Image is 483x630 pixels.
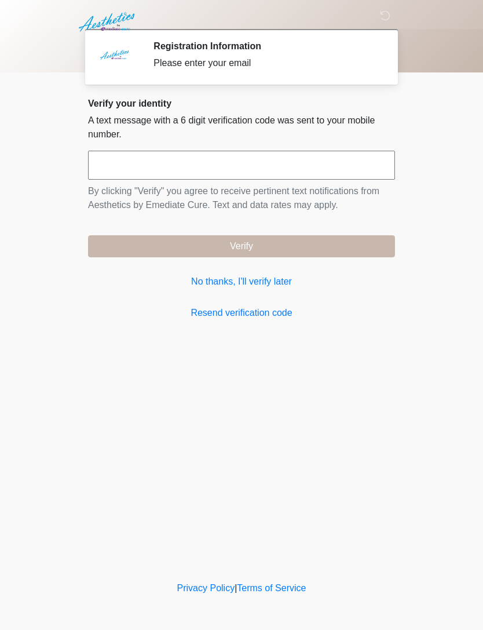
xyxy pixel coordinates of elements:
button: Verify [88,235,395,257]
p: By clicking "Verify" you agree to receive pertinent text notifications from Aesthetics by Emediat... [88,184,395,212]
h2: Registration Information [153,41,378,52]
img: Agent Avatar [97,41,131,75]
p: A text message with a 6 digit verification code was sent to your mobile number. [88,114,395,141]
div: Please enter your email [153,56,378,70]
a: Privacy Policy [177,583,235,593]
a: No thanks, I'll verify later [88,275,395,289]
a: Resend verification code [88,306,395,320]
a: | [235,583,237,593]
img: Aesthetics by Emediate Cure Logo [76,9,140,35]
h2: Verify your identity [88,98,395,109]
a: Terms of Service [237,583,306,593]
